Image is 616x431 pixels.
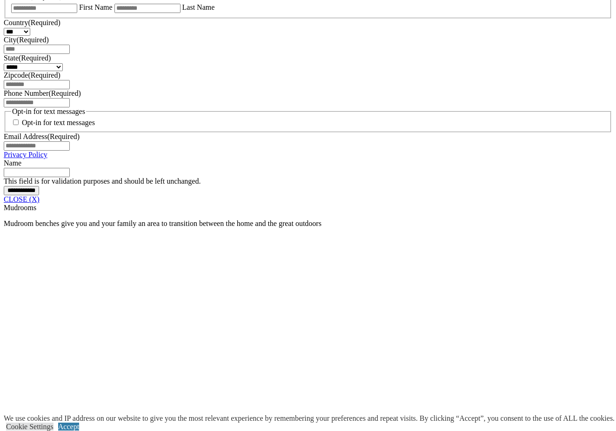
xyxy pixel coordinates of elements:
[4,89,81,97] label: Phone Number
[4,19,60,27] label: Country
[4,36,49,44] label: City
[4,414,615,423] div: We use cookies and IP address on our website to give you the most relevant experience by remember...
[58,423,79,431] a: Accept
[48,89,80,97] span: (Required)
[19,54,51,62] span: (Required)
[4,71,60,79] label: Zipcode
[17,36,49,44] span: (Required)
[11,107,86,116] legend: Opt-in for text messages
[4,151,47,159] a: Privacy Policy
[4,133,80,140] label: Email Address
[4,177,612,186] div: This field is for validation purposes and should be left unchanged.
[79,3,113,11] label: First Name
[47,133,80,140] span: (Required)
[4,195,40,203] a: CLOSE (X)
[28,19,60,27] span: (Required)
[182,3,215,11] label: Last Name
[28,71,60,79] span: (Required)
[4,204,36,212] span: Mudrooms
[4,219,612,228] p: Mudroom benches give you and your family an area to transition between the home and the great out...
[22,119,95,126] label: Opt-in for text messages
[4,54,51,62] label: State
[6,423,54,431] a: Cookie Settings
[4,159,21,167] label: Name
